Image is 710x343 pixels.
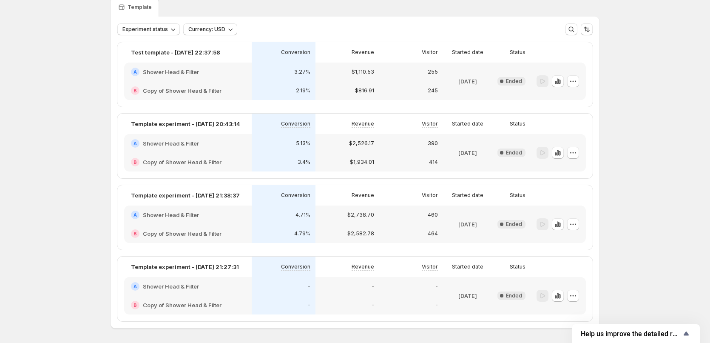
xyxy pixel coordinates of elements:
[133,141,137,146] h2: A
[133,69,137,74] h2: A
[295,212,310,218] p: 4.71%
[372,302,374,309] p: -
[143,282,199,291] h2: Shower Head & Filter
[506,221,522,228] span: Ended
[355,87,374,94] p: $816.91
[458,149,477,157] p: [DATE]
[352,263,374,270] p: Revenue
[143,229,222,238] h2: Copy of Shower Head & Filter
[422,49,438,56] p: Visitor
[372,283,374,290] p: -
[428,212,438,218] p: 460
[133,303,137,308] h2: B
[131,48,220,57] p: Test template - [DATE] 22:37:58
[308,283,310,290] p: -
[133,284,137,289] h2: A
[510,263,525,270] p: Status
[128,4,152,11] p: Template
[422,120,438,127] p: Visitor
[296,87,310,94] p: 2.19%
[350,159,374,166] p: $1,934.01
[581,23,593,35] button: Sort the results
[281,192,310,199] p: Conversion
[452,192,483,199] p: Started date
[131,120,240,128] p: Template experiment - [DATE] 20:43:14
[117,23,180,35] button: Experiment status
[133,212,137,217] h2: A
[183,23,237,35] button: Currency: USD
[428,87,438,94] p: 245
[143,211,199,219] h2: Shower Head & Filter
[422,263,438,270] p: Visitor
[352,120,374,127] p: Revenue
[143,86,222,95] h2: Copy of Shower Head & Filter
[298,159,310,166] p: 3.4%
[143,68,199,76] h2: Shower Head & Filter
[435,283,438,290] p: -
[452,49,483,56] p: Started date
[281,120,310,127] p: Conversion
[435,302,438,309] p: -
[133,160,137,165] h2: B
[428,140,438,147] p: 390
[122,26,168,33] span: Experiment status
[294,69,310,75] p: 3.27%
[131,263,239,271] p: Template experiment - [DATE] 21:27:31
[510,49,525,56] p: Status
[429,159,438,166] p: 414
[458,77,477,86] p: [DATE]
[428,69,438,75] p: 255
[581,330,681,338] span: Help us improve the detailed report for A/B campaigns
[352,192,374,199] p: Revenue
[308,302,310,309] p: -
[506,78,522,85] span: Ended
[131,191,240,200] p: Template experiment - [DATE] 21:38:37
[458,292,477,300] p: [DATE]
[281,49,310,56] p: Conversion
[352,49,374,56] p: Revenue
[452,120,483,127] p: Started date
[506,292,522,299] span: Ended
[143,139,199,148] h2: Shower Head & Filter
[281,263,310,270] p: Conversion
[581,329,691,339] button: Show survey - Help us improve the detailed report for A/B campaigns
[294,230,310,237] p: 4.79%
[143,301,222,309] h2: Copy of Shower Head & Filter
[133,231,137,236] h2: B
[296,140,310,147] p: 5.13%
[428,230,438,237] p: 464
[349,140,374,147] p: $2,526.17
[347,212,374,218] p: $2,738.70
[458,220,477,229] p: [DATE]
[352,69,374,75] p: $1,110.53
[422,192,438,199] p: Visitor
[133,88,137,93] h2: B
[506,149,522,156] span: Ended
[347,230,374,237] p: $2,582.78
[143,158,222,166] h2: Copy of Shower Head & Filter
[510,192,525,199] p: Status
[188,26,225,33] span: Currency: USD
[452,263,483,270] p: Started date
[510,120,525,127] p: Status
